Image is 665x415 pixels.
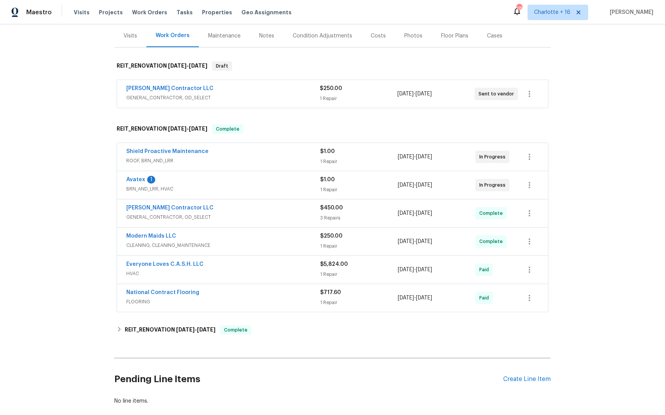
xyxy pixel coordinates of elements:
span: [DATE] [398,267,414,272]
span: - [398,153,432,161]
div: 1 Repair [320,299,398,306]
span: [DATE] [398,295,414,301]
span: - [398,209,432,217]
span: [DATE] [416,154,432,160]
span: HVAC [126,270,320,277]
h2: Pending Line Items [114,361,503,397]
span: FLOORING [126,298,320,306]
span: - [176,327,215,332]
span: - [397,90,432,98]
div: Cases [487,32,502,40]
div: Photos [404,32,422,40]
h6: REIT_RENOVATION [117,124,207,134]
span: GENERAL_CONTRACTOR, OD_SELECT [126,94,320,102]
span: Paid [479,266,492,274]
span: - [168,63,207,68]
a: Modern Maids LLC [126,233,176,239]
a: Avatex [126,177,145,182]
span: [DATE] [398,211,414,216]
span: CLEANING, CLEANING_MAINTENANCE [126,242,320,249]
span: [DATE] [176,327,195,332]
span: Sent to vendor [478,90,517,98]
div: Floor Plans [441,32,468,40]
span: $717.60 [320,290,341,295]
span: [DATE] [416,267,432,272]
span: $250.00 [320,233,343,239]
span: Work Orders [132,9,167,16]
span: [DATE] [168,126,187,131]
span: Geo Assignments [241,9,292,16]
div: REIT_RENOVATION [DATE]-[DATE]Draft [114,54,551,78]
span: - [398,266,432,274]
span: $1.00 [320,177,335,182]
span: Maestro [26,9,52,16]
div: No line items. [114,397,551,405]
div: 3 Repairs [320,214,398,222]
span: Visits [74,9,90,16]
span: [DATE] [416,211,432,216]
span: [DATE] [398,182,414,188]
span: [DATE] [416,91,432,97]
span: [DATE] [398,154,414,160]
div: 1 [147,176,155,184]
span: [DATE] [397,91,414,97]
span: $250.00 [320,86,342,91]
span: In Progress [479,153,509,161]
div: Costs [371,32,386,40]
span: Charlotte + 16 [534,9,570,16]
div: Visits [124,32,137,40]
div: Work Orders [156,32,190,39]
div: 281 [516,5,522,12]
div: 1 Repair [320,95,397,102]
h6: REIT_RENOVATION [125,325,215,335]
span: [DATE] [416,182,432,188]
a: Shield Proactive Maintenance [126,149,209,154]
span: Complete [479,238,506,245]
span: Properties [202,9,232,16]
span: Complete [213,125,243,133]
div: 1 Repair [320,186,398,194]
span: [DATE] [189,126,207,131]
span: Draft [213,62,231,70]
div: REIT_RENOVATION [DATE]-[DATE]Complete [114,321,551,339]
span: $5,824.00 [320,262,348,267]
span: Tasks [176,10,193,15]
div: Notes [259,32,274,40]
div: Condition Adjustments [293,32,352,40]
a: National Contract Flooring [126,290,199,295]
span: [DATE] [189,63,207,68]
div: REIT_RENOVATION [DATE]-[DATE]Complete [114,117,551,141]
div: Maintenance [208,32,241,40]
span: Paid [479,294,492,302]
span: - [168,126,207,131]
span: [DATE] [416,239,432,244]
span: $1.00 [320,149,335,154]
div: 1 Repair [320,242,398,250]
span: $450.00 [320,205,343,211]
span: Complete [221,326,251,334]
span: BRN_AND_LRR, HVAC [126,185,320,193]
span: In Progress [479,181,509,189]
div: 1 Repair [320,270,398,278]
span: [PERSON_NAME] [607,9,653,16]
span: [DATE] [398,239,414,244]
span: Projects [99,9,123,16]
div: 1 Repair [320,158,398,165]
a: Everyone Loves C.A.S.H. LLC [126,262,204,267]
div: Create Line Item [503,376,551,383]
span: - [398,294,432,302]
span: [DATE] [416,295,432,301]
a: [PERSON_NAME] Contractor LLC [126,205,214,211]
span: Complete [479,209,506,217]
span: ROOF, BRN_AND_LRR [126,157,320,165]
span: GENERAL_CONTRACTOR, OD_SELECT [126,213,320,221]
a: [PERSON_NAME] Contractor LLC [126,86,214,91]
span: [DATE] [168,63,187,68]
span: [DATE] [197,327,215,332]
h6: REIT_RENOVATION [117,61,207,71]
span: - [398,181,432,189]
span: - [398,238,432,245]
